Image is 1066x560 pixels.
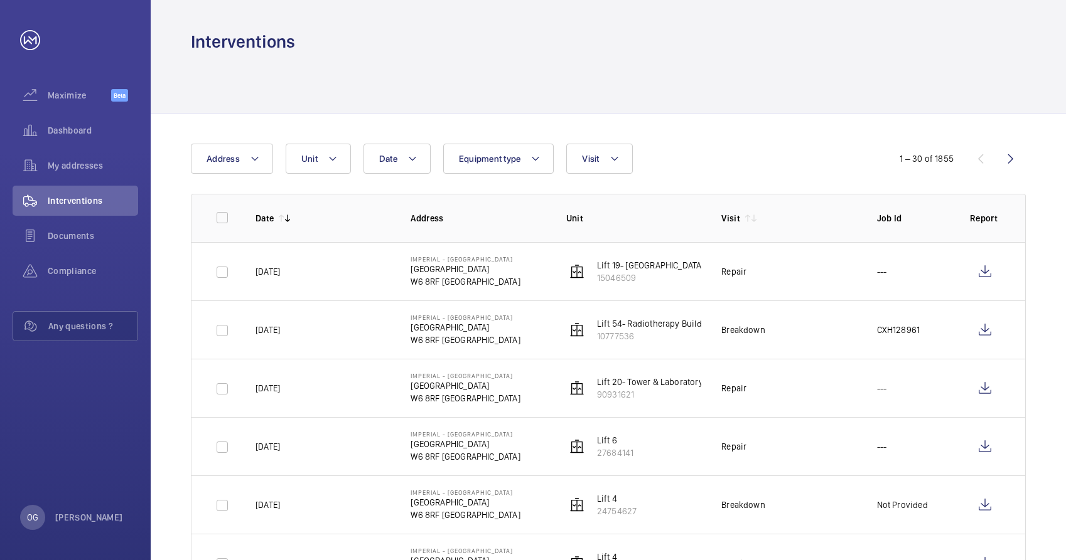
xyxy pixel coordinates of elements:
p: Address [411,212,546,225]
p: [GEOGRAPHIC_DATA] [411,496,520,509]
div: Repair [721,440,746,453]
span: Date [379,154,397,164]
p: OG [27,511,38,524]
p: Visit [721,212,740,225]
p: --- [877,440,887,453]
img: elevator.svg [569,322,584,337]
p: [PERSON_NAME] [55,511,123,524]
p: Unit [566,212,701,225]
span: Documents [48,230,138,242]
span: Visit [582,154,599,164]
button: Unit [286,144,351,174]
p: Imperial - [GEOGRAPHIC_DATA] [411,430,520,438]
p: [DATE] [256,265,280,278]
button: Visit [566,144,632,174]
p: [DATE] [256,440,280,453]
p: Imperial - [GEOGRAPHIC_DATA] [411,489,520,496]
img: elevator.svg [569,439,584,454]
p: 10777536 [597,330,763,342]
p: Lift 4 [597,492,637,505]
div: Repair [721,382,746,394]
button: Equipment type [443,144,554,174]
span: Dashboard [48,124,138,137]
span: Address [207,154,240,164]
p: Imperial - [GEOGRAPHIC_DATA] [411,255,520,263]
span: Any questions ? [48,320,137,332]
div: Breakdown [721,499,765,511]
span: Unit [301,154,318,164]
p: W6 8RF [GEOGRAPHIC_DATA] [411,334,520,346]
p: [DATE] [256,382,280,394]
p: 24754627 [597,505,637,517]
p: 27684141 [597,446,633,459]
p: Imperial - [GEOGRAPHIC_DATA] [411,372,520,379]
p: Imperial - [GEOGRAPHIC_DATA] [411,547,520,554]
div: Repair [721,265,746,278]
p: --- [877,265,887,278]
p: 90931621 [597,388,775,401]
p: Imperial - [GEOGRAPHIC_DATA] [411,314,520,321]
span: Equipment type [459,154,521,164]
span: Interventions [48,194,138,207]
span: Beta [111,89,128,102]
p: [GEOGRAPHIC_DATA] [411,438,520,450]
p: Job Id [877,212,950,225]
p: W6 8RF [GEOGRAPHIC_DATA] [411,509,520,521]
span: Maximize [48,89,111,102]
button: Address [191,144,273,174]
p: Report [970,212,1000,225]
p: Lift 54- Radiotherapy Building (Passenger) [597,317,763,330]
p: Lift 6 [597,434,633,446]
p: W6 8RF [GEOGRAPHIC_DATA] [411,275,520,288]
div: 1 – 30 of 1855 [900,152,954,165]
button: Date [363,144,431,174]
span: Compliance [48,265,138,277]
p: Not Provided [877,499,928,511]
p: [GEOGRAPHIC_DATA] [411,263,520,275]
p: [GEOGRAPHIC_DATA] [411,321,520,334]
div: Breakdown [721,324,765,336]
h1: Interventions [191,30,295,53]
p: [GEOGRAPHIC_DATA] [411,379,520,392]
p: CXH128961 [877,324,920,336]
p: --- [877,382,887,394]
span: My addresses [48,159,138,172]
p: [DATE] [256,499,280,511]
img: elevator.svg [569,264,584,279]
img: elevator.svg [569,381,584,396]
img: elevator.svg [569,497,584,512]
p: Date [256,212,274,225]
p: W6 8RF [GEOGRAPHIC_DATA] [411,450,520,463]
p: Lift 20- Tower & Laboratory Block (Passenger) [597,376,775,388]
p: 15046509 [597,272,776,284]
p: W6 8RF [GEOGRAPHIC_DATA] [411,392,520,404]
p: Lift 19- [GEOGRAPHIC_DATA] Block (Passenger) [597,259,776,272]
p: [DATE] [256,324,280,336]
